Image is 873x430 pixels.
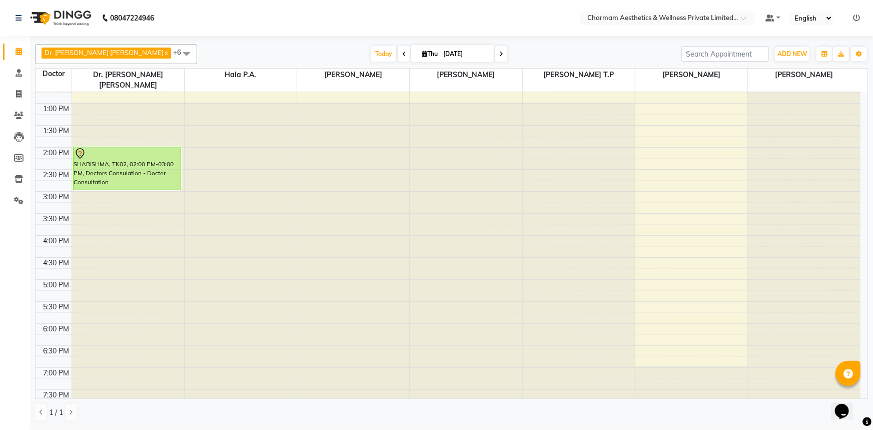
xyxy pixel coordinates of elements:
img: logo [26,4,94,32]
span: [PERSON_NAME] [748,69,860,81]
span: Dr. [PERSON_NAME] [PERSON_NAME] [72,69,184,92]
div: 4:30 PM [42,258,72,268]
div: Doctor [36,69,72,79]
span: Dr. [PERSON_NAME] [PERSON_NAME] [45,49,164,57]
div: 1:00 PM [42,104,72,114]
div: 6:00 PM [42,324,72,334]
div: 6:30 PM [42,346,72,356]
span: Hala P.A. [185,69,297,81]
div: SHARISHMA, TK02, 02:00 PM-03:00 PM, Doctors Consulation - Doctor Consultation [74,147,181,190]
span: [PERSON_NAME] [297,69,409,81]
span: Today [371,46,396,62]
div: 3:00 PM [42,192,72,202]
span: [PERSON_NAME] [410,69,522,81]
iframe: chat widget [831,390,863,420]
div: 5:00 PM [42,280,72,290]
div: 5:30 PM [42,302,72,312]
div: 2:30 PM [42,170,72,180]
input: Search Appointment [681,46,769,62]
div: 3:30 PM [42,214,72,224]
input: 2025-09-04 [440,47,490,62]
div: 4:00 PM [42,236,72,246]
div: 2:00 PM [42,148,72,158]
span: +6 [173,48,189,56]
div: 7:00 PM [42,368,72,378]
span: [PERSON_NAME] T.P [523,69,635,81]
b: 08047224946 [110,4,154,32]
a: x [164,49,168,57]
div: 1:30 PM [42,126,72,136]
span: [PERSON_NAME] [635,69,747,81]
button: ADD NEW [775,47,809,61]
span: 1 / 1 [49,407,63,418]
span: ADD NEW [777,50,807,58]
div: 7:30 PM [42,390,72,400]
span: Thu [419,50,440,58]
